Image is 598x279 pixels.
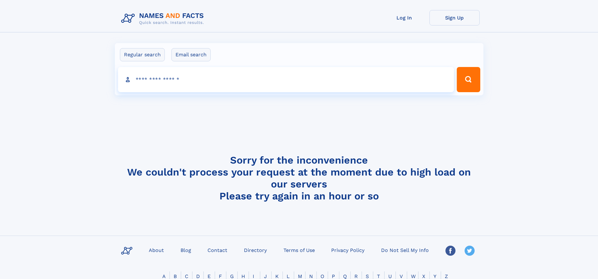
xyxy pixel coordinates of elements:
a: Sign Up [429,10,480,25]
label: Regular search [120,48,165,61]
a: Do Not Sell My Info [379,245,431,254]
a: Blog [178,245,194,254]
a: Privacy Policy [329,245,367,254]
a: Terms of Use [281,245,317,254]
input: search input [118,67,454,92]
h4: Sorry for the inconvenience We couldn't process your request at the moment due to high load on ou... [119,154,480,202]
button: Search Button [457,67,480,92]
a: Log In [379,10,429,25]
a: Directory [241,245,269,254]
img: Twitter [465,246,475,256]
a: Contact [205,245,230,254]
a: About [146,245,166,254]
label: Email search [171,48,211,61]
img: Logo Names and Facts [119,10,209,27]
img: Facebook [445,246,455,256]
